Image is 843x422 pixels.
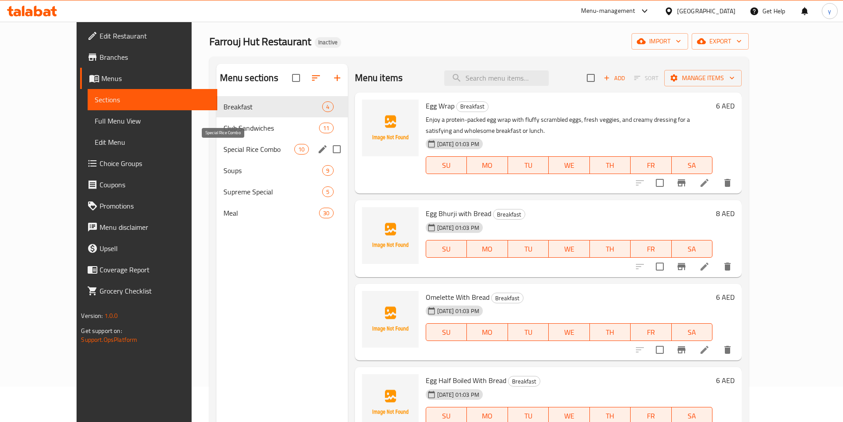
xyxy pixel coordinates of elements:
[699,36,742,47] span: export
[88,89,217,110] a: Sections
[426,156,467,174] button: SU
[223,208,319,218] span: Meal
[316,143,329,156] button: edit
[100,243,210,254] span: Upsell
[699,261,710,272] a: Edit menu item
[581,6,635,16] div: Menu-management
[634,243,668,256] span: FR
[426,207,491,220] span: Egg Bhurji with Bread
[671,339,692,360] button: Branch-specific-item
[430,326,463,339] span: SU
[512,326,546,339] span: TU
[88,110,217,132] a: Full Menu View
[716,374,735,387] h6: 6 AED
[828,6,831,16] span: y
[362,291,419,348] img: Omelette With Bread
[512,243,546,256] span: TU
[426,323,467,341] button: SU
[362,100,419,156] img: Egg Wrap
[434,307,483,315] span: [DATE] 01:03 PM
[100,264,210,275] span: Coverage Report
[634,159,668,172] span: FR
[81,325,122,337] span: Get support on:
[216,93,348,227] nav: Menu sections
[426,114,713,136] p: Enjoy a protein-packed egg wrap with fluffy scrambled eggs, fresh veggies, and creamy dressing fo...
[100,201,210,211] span: Promotions
[220,71,278,85] h2: Menu sections
[80,280,217,302] a: Grocery Checklist
[319,208,333,218] div: items
[508,376,540,387] span: Breakfast
[88,132,217,153] a: Edit Menu
[294,144,308,155] div: items
[631,323,672,341] button: FR
[223,123,319,133] span: Club Sandwiches
[631,33,688,50] button: import
[470,326,504,339] span: MO
[216,160,348,181] div: Soups9
[493,209,525,220] span: Breakfast
[456,101,489,112] div: Breakfast
[549,156,590,174] button: WE
[434,224,483,232] span: [DATE] 01:03 PM
[470,243,504,256] span: MO
[323,188,333,196] span: 5
[426,99,454,112] span: Egg Wrap
[552,243,586,256] span: WE
[95,116,210,126] span: Full Menu View
[319,209,333,217] span: 30
[295,145,308,154] span: 10
[426,240,467,258] button: SU
[426,374,506,387] span: Egg Half Boiled With Bread
[80,153,217,174] a: Choice Groups
[631,240,672,258] button: FR
[434,391,483,399] span: [DATE] 01:03 PM
[671,256,692,277] button: Branch-specific-item
[216,139,348,160] div: Special Rice Combo10edit
[216,181,348,202] div: Supreme Special5
[223,101,323,112] span: Breakfast
[549,240,590,258] button: WE
[699,178,710,188] a: Edit menu item
[651,174,669,192] span: Select to update
[664,70,742,86] button: Manage items
[581,69,600,87] span: Select section
[100,31,210,41] span: Edit Restaurant
[671,73,735,84] span: Manage items
[552,326,586,339] span: WE
[467,240,508,258] button: MO
[677,6,735,16] div: [GEOGRAPHIC_DATA]
[717,172,738,194] button: delete
[492,293,523,303] span: Breakfast
[323,103,333,111] span: 4
[552,159,586,172] span: WE
[426,290,489,304] span: Omelette With Bread
[590,323,631,341] button: TH
[434,140,483,148] span: [DATE] 01:03 PM
[675,326,709,339] span: SA
[322,165,333,176] div: items
[593,159,627,172] span: TH
[100,286,210,296] span: Grocery Checklist
[100,222,210,232] span: Menu disclaimer
[508,240,549,258] button: TU
[322,101,333,112] div: items
[95,137,210,147] span: Edit Menu
[508,376,540,387] div: Breakfast
[305,67,327,89] span: Sort sections
[672,240,713,258] button: SA
[493,209,525,220] div: Breakfast
[81,310,103,321] span: Version:
[716,207,735,220] h6: 8 AED
[362,207,419,264] img: Egg Bhurji with Bread
[508,156,549,174] button: TU
[223,144,295,155] span: Special Rice Combo
[628,71,664,85] span: Select section first
[600,71,628,85] span: Add item
[95,94,210,105] span: Sections
[80,46,217,68] a: Branches
[444,70,549,86] input: search
[675,243,709,256] span: SA
[80,217,217,238] a: Menu disclaimer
